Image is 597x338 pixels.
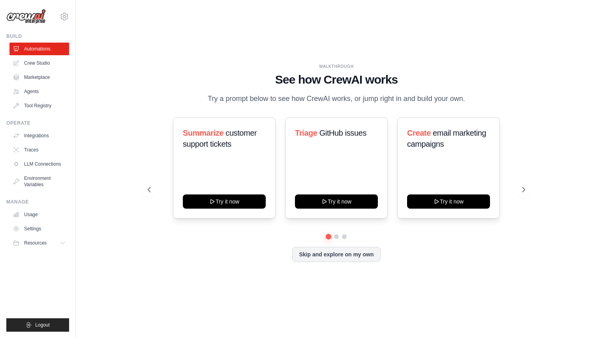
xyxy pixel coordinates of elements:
[183,129,257,148] span: customer support tickets
[6,318,69,332] button: Logout
[6,9,46,24] img: Logo
[407,129,431,137] span: Create
[9,222,69,235] a: Settings
[9,99,69,112] a: Tool Registry
[295,194,378,209] button: Try it now
[9,57,69,69] a: Crew Studio
[295,129,317,137] span: Triage
[24,240,47,246] span: Resources
[204,93,469,105] p: Try a prompt below to see how CrewAI works, or jump right in and build your own.
[148,63,526,69] div: WALKTHROUGH
[9,85,69,98] a: Agents
[6,120,69,126] div: Operate
[35,322,50,328] span: Logout
[9,158,69,170] a: LLM Connections
[9,43,69,55] a: Automations
[6,33,69,39] div: Build
[9,237,69,249] button: Resources
[148,73,526,87] h1: See how CrewAI works
[319,129,366,137] span: GitHub issues
[292,247,380,262] button: Skip and explore on my own
[183,129,223,137] span: Summarize
[6,199,69,205] div: Manage
[9,129,69,142] a: Integrations
[9,71,69,84] a: Marketplace
[9,208,69,221] a: Usage
[9,144,69,156] a: Traces
[407,129,486,148] span: email marketing campaigns
[183,194,266,209] button: Try it now
[407,194,490,209] button: Try it now
[9,172,69,191] a: Environment Variables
